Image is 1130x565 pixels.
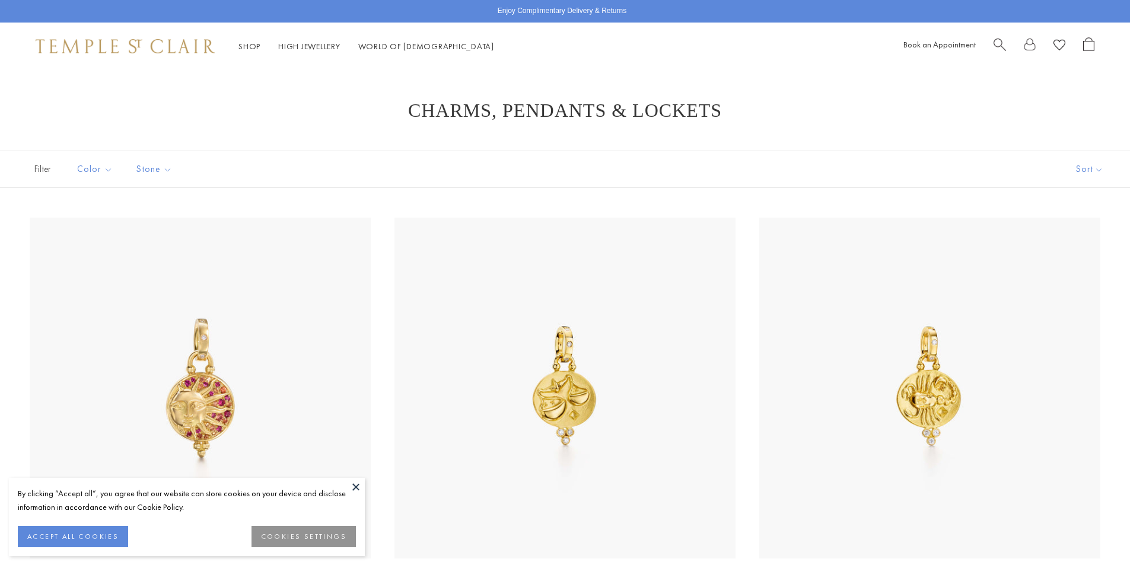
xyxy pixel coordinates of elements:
[68,156,122,183] button: Color
[18,487,356,514] div: By clicking “Accept all”, you agree that our website can store cookies on your device and disclos...
[1053,37,1065,56] a: View Wishlist
[994,37,1006,56] a: Search
[278,41,340,52] a: High JewelleryHigh Jewellery
[252,526,356,547] button: COOKIES SETTINGS
[47,100,1083,121] h1: Charms, Pendants & Lockets
[1049,151,1130,187] button: Show sort by
[18,526,128,547] button: ACCEPT ALL COOKIES
[903,39,976,50] a: Book an Appointment
[71,162,122,177] span: Color
[238,39,494,54] nav: Main navigation
[1083,37,1094,56] a: Open Shopping Bag
[358,41,494,52] a: World of [DEMOGRAPHIC_DATA]World of [DEMOGRAPHIC_DATA]
[130,162,181,177] span: Stone
[36,39,215,53] img: Temple St. Clair
[759,218,1100,558] img: 18K Scorpio Pendant
[128,156,181,183] button: Stone
[394,218,736,558] img: 18K Libra Pendant
[238,41,260,52] a: ShopShop
[30,218,371,558] img: 18K Solar Eclipse Pendant
[498,5,626,17] p: Enjoy Complimentary Delivery & Returns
